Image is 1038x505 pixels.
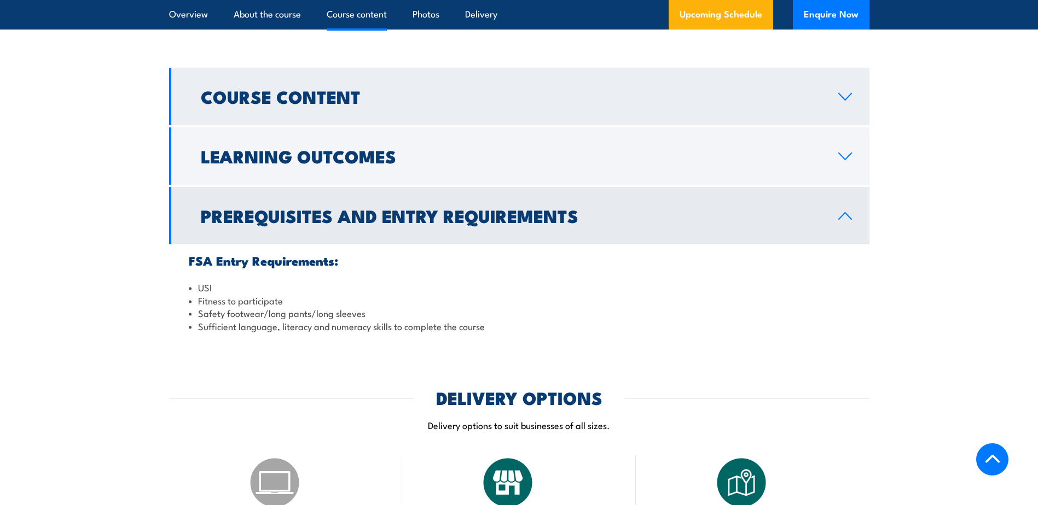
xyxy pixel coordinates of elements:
p: Delivery options to suit businesses of all sizes. [169,419,869,431]
li: Sufficient language, literacy and numeracy skills to complete the course [189,320,850,332]
a: Learning Outcomes [169,127,869,185]
h2: Prerequisites and Entry Requirements [201,208,821,223]
h2: Learning Outcomes [201,148,821,163]
h3: FSA Entry Requirements: [189,254,850,267]
li: Safety footwear/long pants/long sleeves [189,307,850,319]
a: Course Content [169,68,869,125]
li: USI [189,281,850,293]
h2: DELIVERY OPTIONS [436,390,602,405]
li: Fitness to participate [189,294,850,307]
a: Prerequisites and Entry Requirements [169,187,869,244]
h2: Course Content [201,89,821,104]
